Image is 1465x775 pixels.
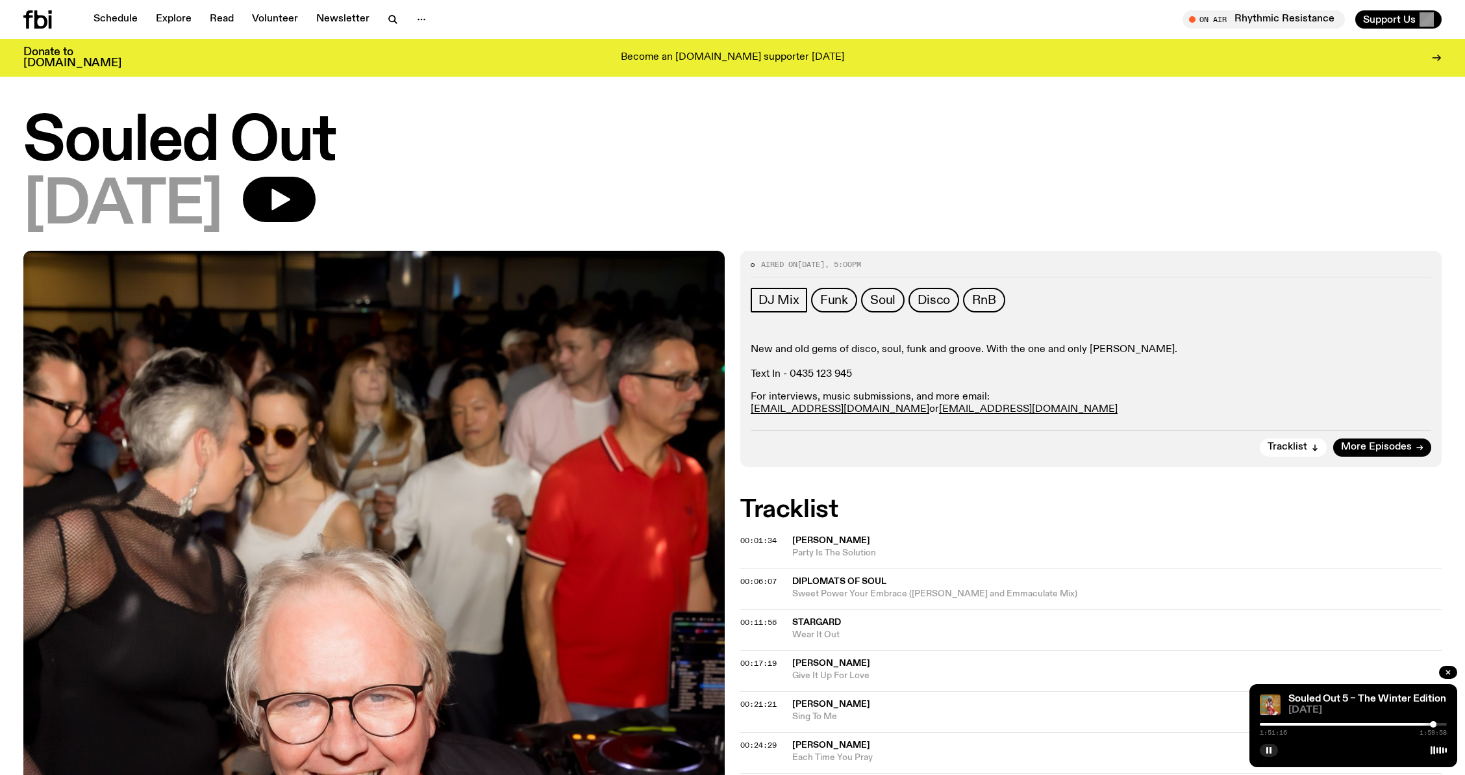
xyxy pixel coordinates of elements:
[740,658,777,668] span: 00:17:19
[1260,730,1287,736] span: 1:51:16
[751,344,1431,381] p: New and old gems of disco, soul, funk and groove. With the one and only [PERSON_NAME]. Text In - ...
[918,293,950,307] span: Disco
[244,10,306,29] a: Volunteer
[758,293,799,307] span: DJ Mix
[751,288,807,312] a: DJ Mix
[23,177,222,235] span: [DATE]
[740,617,777,628] span: 00:11:56
[621,52,844,64] p: Become an [DOMAIN_NAME] supporter [DATE]
[86,10,145,29] a: Schedule
[792,741,870,750] span: [PERSON_NAME]
[792,659,870,668] span: [PERSON_NAME]
[861,288,905,312] a: Soul
[792,670,1442,682] span: Give It Up For Love
[1355,10,1442,29] button: Support Us
[23,113,1442,172] h1: Souled Out
[740,701,777,708] button: 00:21:21
[740,660,777,667] button: 00:17:19
[792,711,1442,723] span: Sing To Me
[972,293,995,307] span: RnB
[870,293,895,307] span: Soul
[308,10,377,29] a: Newsletter
[740,740,777,750] span: 00:24:29
[202,10,242,29] a: Read
[1363,14,1416,25] span: Support Us
[751,404,929,414] a: [EMAIL_ADDRESS][DOMAIN_NAME]
[1260,438,1327,457] button: Tracklist
[148,10,199,29] a: Explore
[792,700,870,709] span: [PERSON_NAME]
[792,536,870,545] span: [PERSON_NAME]
[740,498,1442,522] h2: Tracklist
[751,391,1431,416] p: For interviews, music submissions, and more email: or
[1333,438,1431,457] a: More Episodes
[825,259,861,270] span: , 5:00pm
[740,576,777,587] span: 00:06:07
[740,537,777,544] button: 00:01:34
[797,259,825,270] span: [DATE]
[792,752,1442,764] span: Each Time You Pray
[1341,442,1412,452] span: More Episodes
[740,699,777,709] span: 00:21:21
[963,288,1005,312] a: RnB
[792,629,1442,641] span: Wear It Out
[1420,730,1447,736] span: 1:59:58
[1183,10,1345,29] button: On AirRhythmic Resistance
[792,547,1442,559] span: Party Is The Solution
[1268,442,1307,452] span: Tracklist
[908,288,959,312] a: Disco
[792,577,886,586] span: Diplomats of Soul
[740,535,777,546] span: 00:01:34
[1288,705,1447,715] span: [DATE]
[761,259,797,270] span: Aired on
[740,742,777,749] button: 00:24:29
[1288,694,1446,704] a: Souled Out 5 – The Winter Edition
[820,293,848,307] span: Funk
[939,404,1118,414] a: [EMAIL_ADDRESS][DOMAIN_NAME]
[23,47,121,69] h3: Donate to [DOMAIN_NAME]
[740,619,777,626] button: 00:11:56
[792,618,841,627] span: Stargard
[740,578,777,585] button: 00:06:07
[811,288,857,312] a: Funk
[792,588,1442,600] span: Sweet Power Your Embrace ([PERSON_NAME] and Emmaculate Mix)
